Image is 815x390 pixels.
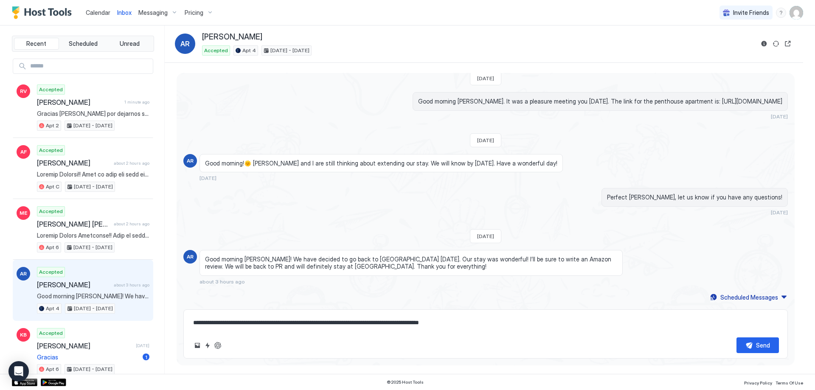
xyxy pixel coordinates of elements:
[771,113,788,120] span: [DATE]
[607,194,782,201] span: Perfect [PERSON_NAME], let us know if you have any questions!
[771,39,781,49] button: Sync reservation
[20,87,27,95] span: RV
[20,331,27,339] span: KB
[37,98,121,107] span: [PERSON_NAME]
[477,75,494,81] span: [DATE]
[204,47,228,54] span: Accepted
[37,281,110,289] span: [PERSON_NAME]
[37,220,110,228] span: [PERSON_NAME] [PERSON_NAME]
[39,86,63,93] span: Accepted
[73,365,112,373] span: [DATE] - [DATE]
[8,361,29,382] div: Open Intercom Messenger
[759,39,769,49] button: Reservation information
[61,38,106,50] button: Scheduled
[205,255,617,270] span: Good morning [PERSON_NAME]! We have decided to go back to [GEOGRAPHIC_DATA] [DATE]. Our stay was ...
[418,98,782,105] span: Good morning [PERSON_NAME]. It was a pleasure meeting you [DATE]. The link for the penthouse apar...
[46,183,59,191] span: Apt C
[756,341,770,350] div: Send
[270,47,309,54] span: [DATE] - [DATE]
[200,278,245,285] span: about 3 hours ago
[26,40,46,48] span: Recent
[37,159,110,167] span: [PERSON_NAME]
[73,244,112,251] span: [DATE] - [DATE]
[709,292,788,303] button: Scheduled Messages
[37,171,149,178] span: Loremip Dolorsi!! Amet co adip eli sedd ei temp in utlabo etd magna aliq/enima Minimveni qu nos E...
[27,59,153,73] input: Input Field
[114,160,149,166] span: about 2 hours ago
[720,293,778,302] div: Scheduled Messages
[20,148,27,156] span: AF
[180,39,190,49] span: AR
[187,157,194,165] span: AR
[136,343,149,348] span: [DATE]
[200,175,216,181] span: [DATE]
[46,244,59,251] span: Apt 6
[41,379,66,386] a: Google Play Store
[69,40,98,48] span: Scheduled
[736,337,779,353] button: Send
[73,122,112,129] span: [DATE] - [DATE]
[120,40,140,48] span: Unread
[12,6,76,19] a: Host Tools Logo
[776,8,786,18] div: menu
[185,9,203,17] span: Pricing
[39,208,63,215] span: Accepted
[744,378,772,387] a: Privacy Policy
[86,8,110,17] a: Calendar
[202,32,262,42] span: [PERSON_NAME]
[114,221,149,227] span: about 2 hours ago
[783,39,793,49] button: Open reservation
[776,380,803,385] span: Terms Of Use
[117,8,132,17] a: Inbox
[20,209,27,217] span: ME
[74,183,113,191] span: [DATE] - [DATE]
[202,340,213,351] button: Quick reply
[46,122,59,129] span: Apt 2
[114,282,149,288] span: about 3 hours ago
[790,6,803,20] div: User profile
[12,36,154,52] div: tab-group
[213,340,223,351] button: ChatGPT Auto Reply
[46,365,59,373] span: Apt 6
[37,354,139,361] span: Gracias
[86,9,110,16] span: Calendar
[107,38,152,50] button: Unread
[138,9,168,17] span: Messaging
[39,329,63,337] span: Accepted
[74,305,113,312] span: [DATE] - [DATE]
[205,160,557,167] span: Good morning!🌞 [PERSON_NAME] and I are still thinking about extending our stay. We will know by [...
[477,137,494,143] span: [DATE]
[477,233,494,239] span: [DATE]
[20,270,27,278] span: AR
[192,340,202,351] button: Upload image
[46,305,59,312] span: Apt 4
[771,209,788,216] span: [DATE]
[37,232,149,239] span: Loremip Dolors Ametconse!! Adip el sedd eiu temp in utla et dolore mag ALIQUAEN admin veni/quisn ...
[117,9,132,16] span: Inbox
[744,380,772,385] span: Privacy Policy
[733,9,769,17] span: Invite Friends
[37,110,149,118] span: Gracias [PERSON_NAME] por dejarnos saber sus planes de check-in. Buen viaje!!
[39,146,63,154] span: Accepted
[37,342,132,350] span: [PERSON_NAME]
[776,378,803,387] a: Terms Of Use
[14,38,59,50] button: Recent
[145,354,147,360] span: 1
[387,379,424,385] span: © 2025 Host Tools
[242,47,256,54] span: Apt 4
[37,292,149,300] span: Good morning [PERSON_NAME]! We have decided to go back to [GEOGRAPHIC_DATA] [DATE]. Our stay was ...
[124,99,149,105] span: 1 minute ago
[187,253,194,261] span: AR
[39,268,63,276] span: Accepted
[12,379,37,386] a: App Store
